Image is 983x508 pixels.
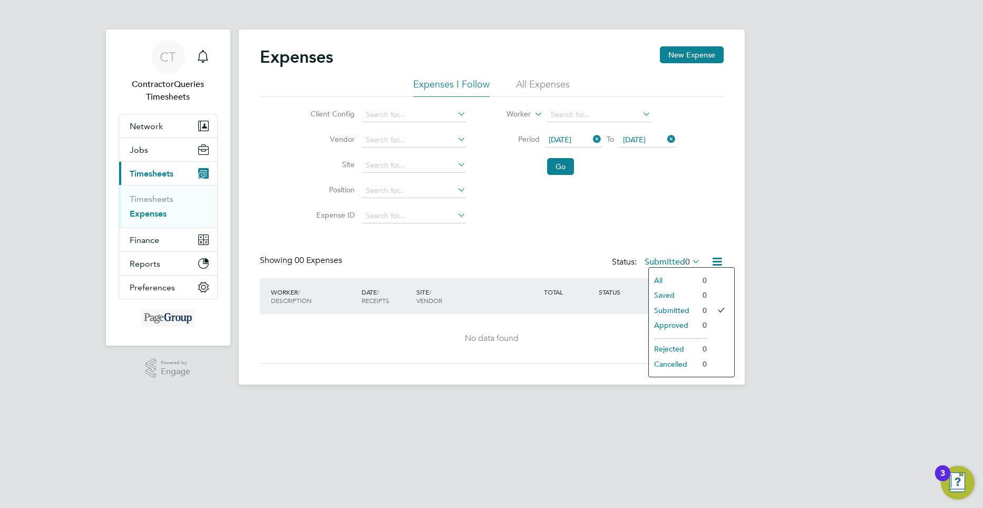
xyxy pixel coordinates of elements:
button: Timesheets [119,162,217,185]
button: Finance [119,228,217,251]
span: Preferences [130,282,175,292]
button: Reports [119,252,217,275]
label: Position [307,185,355,194]
label: Period [492,134,540,144]
span: [DATE] [549,135,571,144]
input: Search for... [362,209,466,223]
li: All [649,273,697,288]
button: New Expense [660,46,724,63]
h2: Expenses [260,46,333,67]
li: Expenses I Follow [413,78,490,97]
input: Search for... [547,108,651,122]
label: Site [307,160,355,169]
div: Status: [612,255,703,270]
input: Search for... [362,183,466,198]
div: WORKER [268,282,359,310]
button: Open Resource Center, 3 new notifications [941,466,975,500]
button: Preferences [119,276,217,299]
span: Jobs [130,145,148,155]
li: Submitted [649,303,697,318]
span: RECEIPTS [362,296,390,305]
span: Powered by [161,358,190,367]
li: 0 [697,288,707,302]
li: Cancelled [649,357,697,372]
input: Search for... [362,158,466,173]
span: CT [160,50,176,64]
label: Vendor [307,134,355,144]
input: Search for... [362,133,466,148]
nav: Main navigation [106,30,230,346]
span: Finance [130,235,159,245]
span: Timesheets [130,169,173,179]
div: Timesheets [119,185,217,228]
img: michaelpageint-logo-retina.png [141,310,195,327]
label: Worker [483,109,531,120]
div: STATUS [596,282,651,301]
li: Approved [649,318,697,333]
span: [DATE] [623,135,646,144]
label: Client Config [307,109,355,119]
span: / [429,288,431,296]
div: Showing [260,255,344,266]
div: SITE [414,282,541,310]
li: All Expenses [516,78,570,97]
span: Engage [161,367,190,376]
span: ContractorQueries Timesheets [119,78,218,103]
li: Saved [649,288,697,302]
a: Timesheets [130,194,173,204]
label: Expense ID [307,210,355,220]
span: Reports [130,259,160,269]
a: Go to home page [119,310,218,327]
span: To [604,132,617,146]
div: DATE [359,282,414,310]
input: Search for... [362,108,466,122]
div: No data found [270,333,713,344]
li: 0 [697,341,707,356]
a: Powered byEngage [145,358,190,378]
a: CTContractorQueries Timesheets [119,40,218,103]
button: Network [119,114,217,138]
label: Submitted [645,257,700,267]
button: Jobs [119,138,217,161]
li: 0 [697,318,707,333]
li: 0 [697,357,707,372]
li: 0 [697,273,707,288]
span: VENDOR [416,296,442,305]
button: Go [547,158,574,175]
span: 0 [685,257,690,267]
span: 00 Expenses [295,255,342,266]
span: DESCRIPTION [271,296,312,305]
span: / [298,288,300,296]
div: 3 [940,473,945,487]
div: TOTAL [541,282,596,301]
a: Expenses [130,209,167,219]
span: / [377,288,379,296]
li: 0 [697,303,707,318]
span: Network [130,121,163,131]
li: Rejected [649,341,697,356]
